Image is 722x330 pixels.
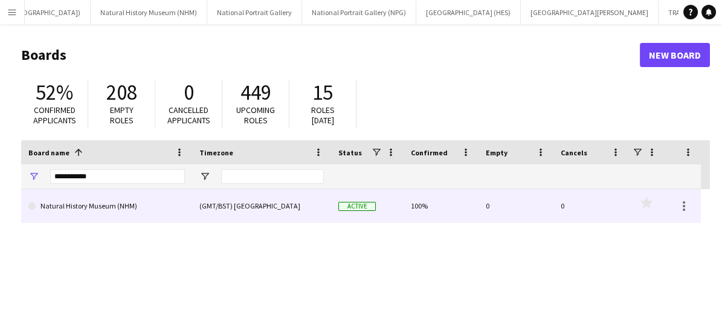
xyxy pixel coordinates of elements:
[411,148,448,157] span: Confirmed
[21,46,640,64] h1: Boards
[311,105,335,126] span: Roles [DATE]
[479,189,553,222] div: 0
[33,105,76,126] span: Confirmed applicants
[561,148,587,157] span: Cancels
[28,148,69,157] span: Board name
[416,1,521,24] button: [GEOGRAPHIC_DATA] (HES)
[338,148,362,157] span: Status
[167,105,210,126] span: Cancelled applicants
[640,43,710,67] a: New Board
[486,148,508,157] span: Empty
[659,1,709,24] button: TRAINING
[404,189,479,222] div: 100%
[338,202,376,211] span: Active
[184,79,194,106] span: 0
[236,105,275,126] span: Upcoming roles
[199,171,210,182] button: Open Filter Menu
[106,79,137,106] span: 208
[207,1,302,24] button: National Portrait Gallery
[302,1,416,24] button: National Portrait Gallery (NPG)
[553,189,628,222] div: 0
[110,105,134,126] span: Empty roles
[91,1,207,24] button: Natural History Museum (NHM)
[28,171,39,182] button: Open Filter Menu
[199,148,233,157] span: Timezone
[50,169,185,184] input: Board name Filter Input
[221,169,324,184] input: Timezone Filter Input
[521,1,659,24] button: [GEOGRAPHIC_DATA][PERSON_NAME]
[240,79,271,106] span: 449
[192,189,331,222] div: (GMT/BST) [GEOGRAPHIC_DATA]
[28,189,185,223] a: Natural History Museum (NHM)
[312,79,333,106] span: 15
[36,79,73,106] span: 52%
